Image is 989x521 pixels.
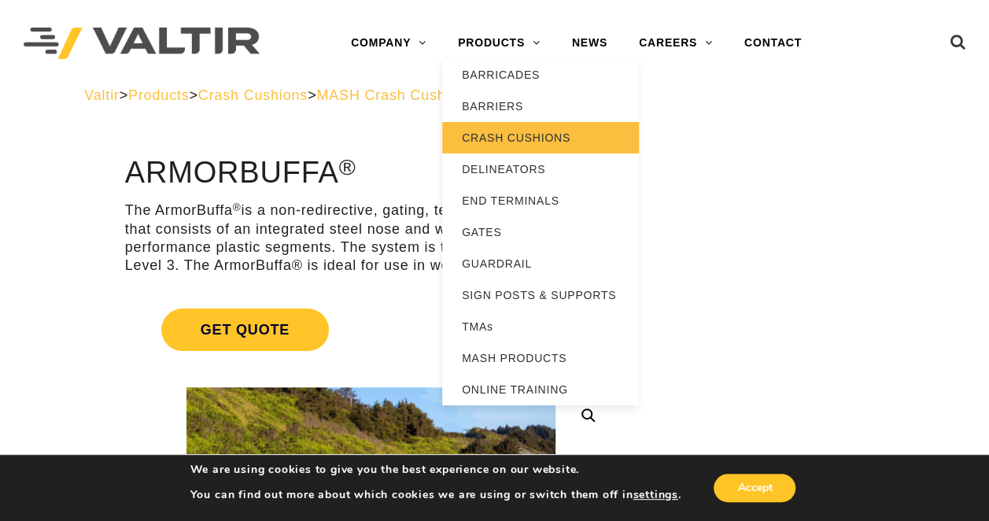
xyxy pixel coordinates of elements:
p: You can find out more about which cookies we are using or switch them off in . [190,488,681,502]
a: BARRICADES [442,59,639,91]
a: GATES [442,216,639,248]
a: MASH PRODUCTS [442,342,639,374]
sup: ® [233,201,242,213]
a: Valtir [84,87,119,103]
span: Get Quote [161,309,329,351]
a: CAREERS [623,28,729,59]
a: END TERMINALS [442,185,639,216]
a: BARRIERS [442,91,639,122]
a: CONTACT [729,28,817,59]
a: Crash Cushions [198,87,308,103]
div: > > > > [84,87,905,105]
a: TMAs [442,311,639,342]
a: CRASH CUSHIONS [442,122,639,153]
a: SIGN POSTS & SUPPORTS [442,279,639,311]
a: NEWS [556,28,623,59]
p: The ArmorBuffa is a non-redirective, gating, temporary crash cushion that consists of an integrat... [125,201,617,275]
img: Valtir [24,28,260,60]
a: COMPANY [335,28,442,59]
a: Products [128,87,189,103]
a: DELINEATORS [442,153,639,185]
sup: ® [339,154,356,179]
a: GUARDRAIL [442,248,639,279]
p: We are using cookies to give you the best experience on our website. [190,463,681,477]
button: Accept [714,474,795,502]
a: Get Quote [125,290,617,370]
h1: ArmorBuffa [125,157,617,190]
a: ONLINE TRAINING [442,374,639,405]
a: MASH Crash Cushions [316,87,474,103]
button: settings [633,488,677,502]
a: PRODUCTS [442,28,556,59]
